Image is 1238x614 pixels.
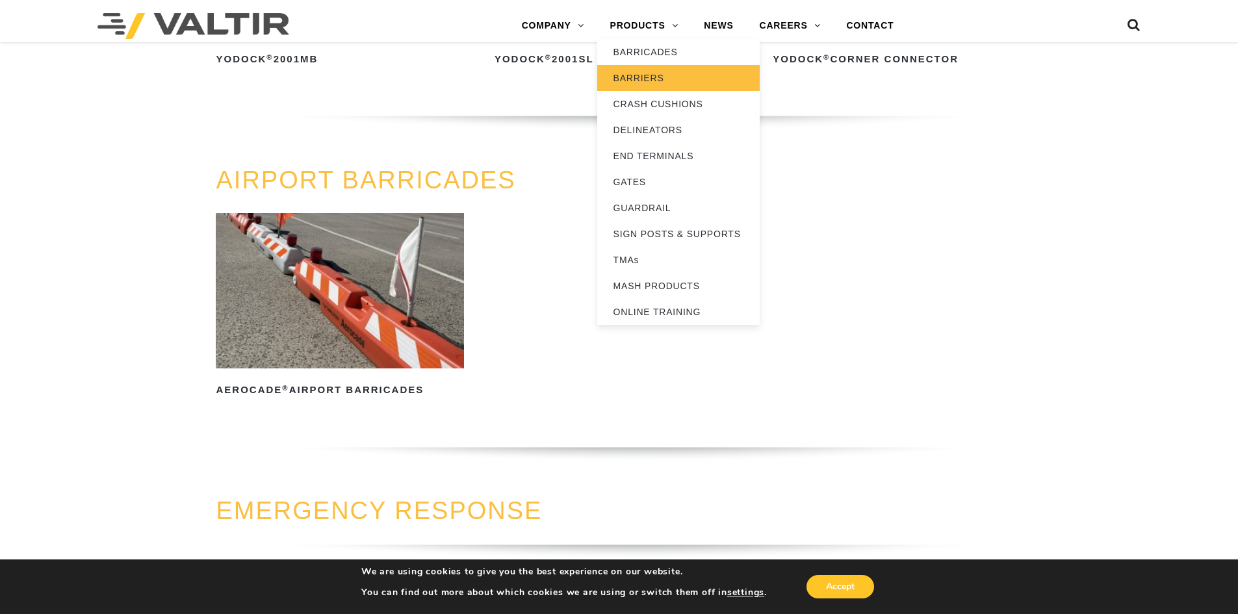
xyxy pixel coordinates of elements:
[597,221,760,247] a: SIGN POSTS & SUPPORTS
[597,91,760,117] a: CRASH CUSHIONS
[597,299,760,325] a: ONLINE TRAINING
[806,575,874,598] button: Accept
[691,13,746,39] a: NEWS
[597,169,760,195] a: GATES
[216,497,542,524] a: EMERGENCY RESPONSE
[216,213,463,368] img: Valtir Rentals Airport Aerocade Bradley International Airport
[597,13,691,39] a: PRODUCTS
[216,380,463,401] h2: Aerocade Airport Barricades
[361,566,767,578] p: We are using cookies to give you the best experience on our website.
[216,213,463,400] a: Aerocade®Airport Barricades
[545,53,552,61] sup: ®
[597,65,760,91] a: BARRIERS
[597,117,760,143] a: DELINEATORS
[773,49,1020,70] h2: Yodock Corner Connector
[823,53,830,61] sup: ®
[509,13,597,39] a: COMPANY
[216,49,463,70] h2: Yodock 2001MB
[597,39,760,65] a: BARRICADES
[833,13,907,39] a: CONTACT
[282,384,289,392] sup: ®
[597,273,760,299] a: MASH PRODUCTS
[597,143,760,169] a: END TERMINALS
[97,13,289,39] img: Valtir
[495,49,742,70] h2: Yodock 2001SL
[597,247,760,273] a: TMAs
[747,13,834,39] a: CAREERS
[727,587,764,598] button: settings
[266,53,273,61] sup: ®
[597,195,760,221] a: GUARDRAIL
[216,166,515,194] a: AIRPORT BARRICADES
[361,587,767,598] p: You can find out more about which cookies we are using or switch them off in .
